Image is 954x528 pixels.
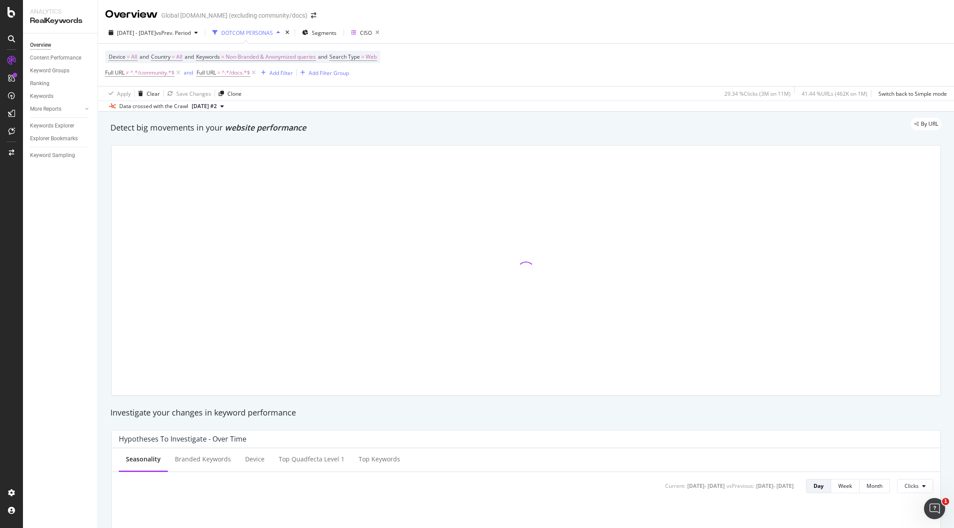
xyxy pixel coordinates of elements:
div: Keywords Explorer [30,121,74,131]
div: Data crossed with the Crawl [119,102,188,110]
iframe: Intercom live chat [924,498,945,519]
div: Day [814,482,824,490]
div: 41.44 % URLs ( 462K on 1M ) [802,90,867,97]
a: Ranking [30,79,91,88]
div: [DATE] - [DATE] [756,482,794,490]
span: Device [109,53,125,60]
span: Full URL [105,69,125,76]
div: Top Keywords [359,455,400,464]
span: Full URL [197,69,216,76]
div: CISO [360,29,372,37]
a: Explorer Bookmarks [30,134,91,143]
div: Keywords [30,92,53,101]
span: Non-Branded & Anonymized queries [226,51,316,63]
button: Day [806,479,831,493]
button: [DATE] #2 [188,101,227,112]
div: Top quadfecta Level 1 [279,455,344,464]
div: Investigate your changes in keyword performance [110,407,942,419]
button: Add Filter Group [297,67,349,78]
div: Overview [105,7,158,22]
div: Hypotheses to Investigate - Over Time [119,434,246,443]
span: 1 [942,498,949,505]
button: Clear [135,86,160,101]
span: vs Prev. Period [156,29,191,37]
button: Month [859,479,890,493]
a: Keyword Sampling [30,151,91,160]
div: Current: [665,482,685,490]
div: DOTCOM PERSONAS [221,29,273,37]
div: Global [DOMAIN_NAME] (excluding community/docs) [161,11,307,20]
span: ^.*/community.*$ [130,67,174,79]
a: Overview [30,41,91,50]
div: Content Performance [30,53,81,63]
div: Overview [30,41,51,50]
span: 2025 Jun. 3rd #2 [192,102,217,110]
span: ≠ [126,69,129,76]
span: = [221,53,224,60]
button: Clicks [897,479,933,493]
div: Explorer Bookmarks [30,134,78,143]
span: = [361,53,364,60]
div: Keyword Groups [30,66,69,75]
button: Clone [215,86,242,101]
div: Device [245,455,265,464]
button: Segments [299,26,340,40]
span: and [185,53,194,60]
div: arrow-right-arrow-left [311,12,316,19]
div: Add Filter Group [309,69,349,77]
div: Month [867,482,882,490]
button: Week [831,479,859,493]
span: = [217,69,220,76]
a: More Reports [30,105,83,114]
div: Save Changes [176,90,211,97]
span: Keywords [196,53,220,60]
span: Search Type [329,53,360,60]
a: Content Performance [30,53,91,63]
div: Seasonality [126,455,161,464]
span: All [176,51,182,63]
div: Switch back to Simple mode [878,90,947,97]
span: Clicks [905,482,919,490]
button: Save Changes [164,86,211,101]
span: = [172,53,175,60]
div: Apply [117,90,131,97]
a: Keywords Explorer [30,121,91,131]
button: Switch back to Simple mode [875,86,947,101]
a: Keyword Groups [30,66,91,75]
span: Segments [312,29,337,37]
span: and [140,53,149,60]
a: Keywords [30,92,91,101]
div: Branded Keywords [175,455,231,464]
div: Ranking [30,79,49,88]
div: More Reports [30,105,61,114]
div: vs Previous : [727,482,754,490]
span: By URL [921,121,938,127]
div: Add Filter [269,69,293,77]
span: Web [366,51,377,63]
button: Add Filter [257,67,293,78]
div: legacy label [911,118,942,130]
span: ^.*/docs.*$ [222,67,250,79]
button: [DATE] - [DATE]vsPrev. Period [105,26,201,40]
div: Keyword Sampling [30,151,75,160]
div: RealKeywords [30,16,91,26]
button: and [184,68,193,77]
button: Apply [105,86,131,101]
span: Country [151,53,170,60]
div: times [284,28,291,37]
div: [DATE] - [DATE] [687,482,725,490]
div: 29.34 % Clicks ( 3M on 11M ) [724,90,791,97]
span: = [127,53,130,60]
div: and [184,69,193,76]
span: [DATE] - [DATE] [117,29,156,37]
div: Analytics [30,7,91,16]
button: DOTCOM PERSONAS [209,26,284,40]
div: Clear [147,90,160,97]
div: Week [838,482,852,490]
div: Clone [227,90,242,97]
button: CISO [348,26,383,40]
span: All [131,51,137,63]
span: and [318,53,327,60]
